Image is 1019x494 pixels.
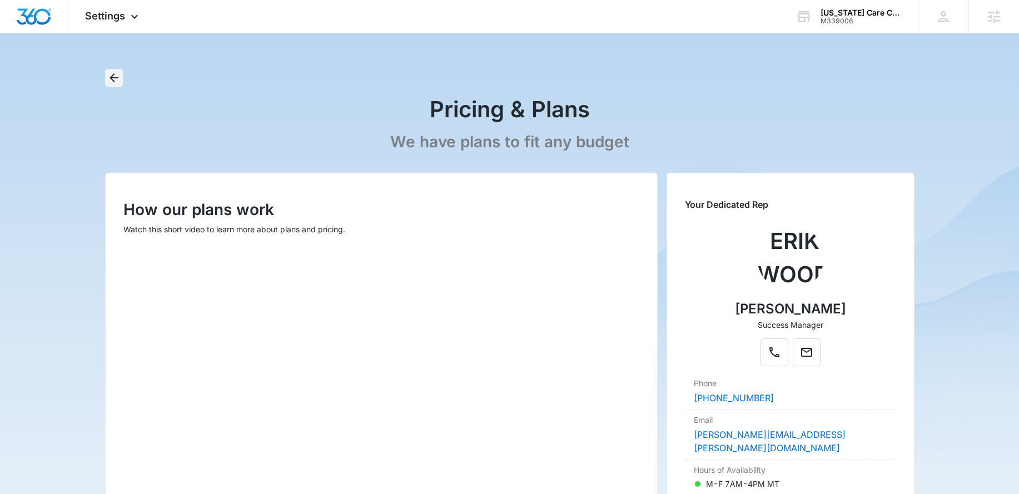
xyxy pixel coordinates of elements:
button: Phone [760,338,788,366]
p: Your Dedicated Rep [685,198,896,211]
a: [PHONE_NUMBER] [694,392,774,403]
button: Back [105,69,123,87]
dt: Hours of Availability [694,464,887,476]
button: Mail [793,338,821,366]
dt: Email [694,414,887,426]
div: account id [821,17,902,25]
p: How our plans work [123,198,640,221]
p: [PERSON_NAME] [735,299,846,319]
span: Settings [85,10,125,22]
dt: Phone [694,377,887,389]
p: We have plans to fit any budget [390,132,629,152]
p: Watch this short video to learn more about plans and pricing. [123,223,640,235]
img: Erik Woods [757,224,824,291]
div: Phone[PHONE_NUMBER] [685,373,896,410]
a: [PERSON_NAME][EMAIL_ADDRESS][PERSON_NAME][DOMAIN_NAME] [694,429,846,453]
h1: Pricing & Plans [430,96,590,123]
p: Success Manager [758,319,823,331]
p: M-F 7AM-4PM MT [706,478,779,490]
div: Email[PERSON_NAME][EMAIL_ADDRESS][PERSON_NAME][DOMAIN_NAME] [685,410,896,460]
div: account name [821,8,902,17]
